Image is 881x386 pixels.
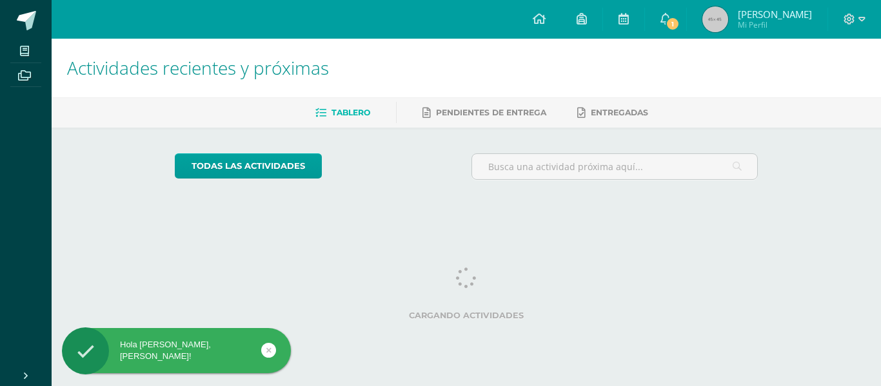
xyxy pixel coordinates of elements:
span: [PERSON_NAME] [738,8,812,21]
span: Actividades recientes y próximas [67,55,329,80]
a: Tablero [315,102,370,123]
input: Busca una actividad próxima aquí... [472,154,758,179]
span: Tablero [332,108,370,117]
span: Mi Perfil [738,19,812,30]
a: Pendientes de entrega [422,102,546,123]
a: Entregadas [577,102,648,123]
span: Entregadas [591,108,648,117]
a: todas las Actividades [175,153,322,179]
span: 1 [666,17,680,31]
div: Hola [PERSON_NAME], [PERSON_NAME]! [62,339,291,362]
span: Pendientes de entrega [436,108,546,117]
label: Cargando actividades [175,311,758,320]
img: 45x45 [702,6,728,32]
